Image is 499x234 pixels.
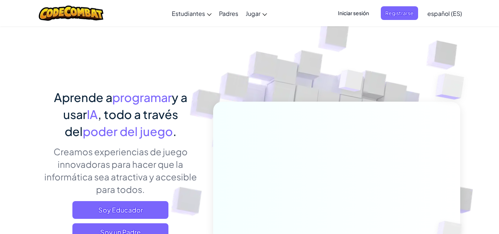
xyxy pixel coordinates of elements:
span: Estudiantes [172,10,205,17]
a: Soy Educador [72,201,168,219]
span: Aprende a [54,90,112,105]
span: programar [112,90,172,105]
button: Iniciar sesión [334,6,373,20]
a: Jugar [242,3,271,23]
img: CodeCombat logo [39,6,103,21]
p: Creamos experiencias de juego innovadoras para hacer que la informática sea atractiva y accesible... [39,145,202,196]
span: IA [87,107,98,122]
img: Overlap cubes [421,55,485,118]
span: poder del juego [83,124,173,139]
span: . [173,124,177,139]
button: Registrarse [381,6,418,20]
img: Overlap cubes [325,55,378,110]
span: español (ES) [427,10,462,17]
span: , todo a través del [65,107,178,139]
span: Jugar [246,10,260,17]
a: Estudiantes [168,3,215,23]
a: español (ES) [424,3,466,23]
a: Padres [215,3,242,23]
